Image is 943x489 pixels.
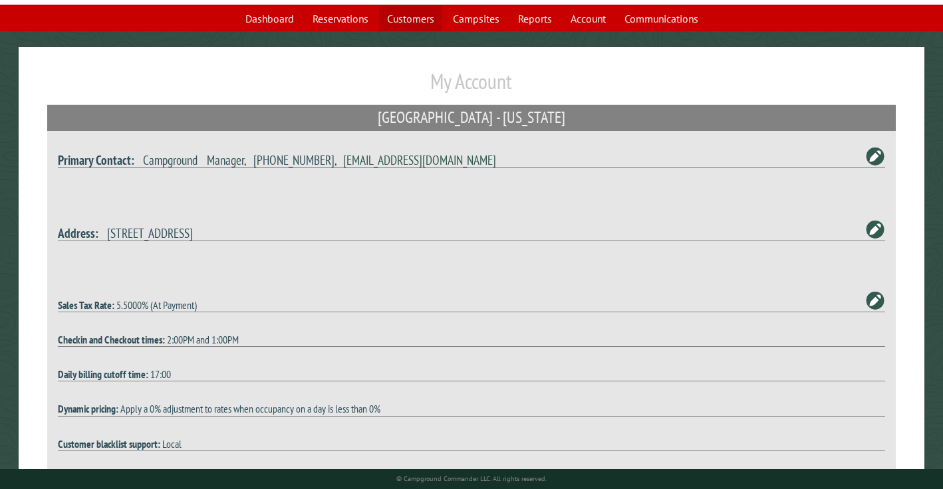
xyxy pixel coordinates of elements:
strong: Customer blacklist support: [58,437,160,450]
a: Dashboard [237,6,302,31]
h2: [GEOGRAPHIC_DATA] - [US_STATE] [47,105,896,130]
small: © Campground Commander LLC. All rights reserved. [396,474,547,483]
strong: Daily billing cutoff time: [58,367,148,381]
span: 5.5000% (At Payment) [116,298,197,312]
a: Communications [616,6,706,31]
a: Reservations [305,6,376,31]
span: 17:00 [150,367,171,381]
span: [STREET_ADDRESS] [107,225,193,241]
span: Local [162,437,182,450]
strong: Sales Tax Rate: [58,298,114,312]
span: Apply a 0% adjustment to rates when occupancy on a day is less than 0% [120,402,380,415]
span: Campground [143,151,198,168]
h1: My Account [47,68,896,105]
a: Reports [510,6,560,31]
strong: Dynamic pricing: [58,402,118,415]
h4: , , [58,152,885,168]
span: Manager [207,151,244,168]
a: [EMAIL_ADDRESS][DOMAIN_NAME] [343,151,496,168]
strong: Checkin and Checkout times: [58,333,165,346]
a: Account [563,6,614,31]
a: Customers [379,6,442,31]
span: [PHONE_NUMBER] [253,151,335,168]
strong: Primary Contact: [58,151,134,168]
a: Campsites [445,6,507,31]
span: 2:00PM and 1:00PM [167,333,239,346]
strong: Address: [58,225,98,241]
